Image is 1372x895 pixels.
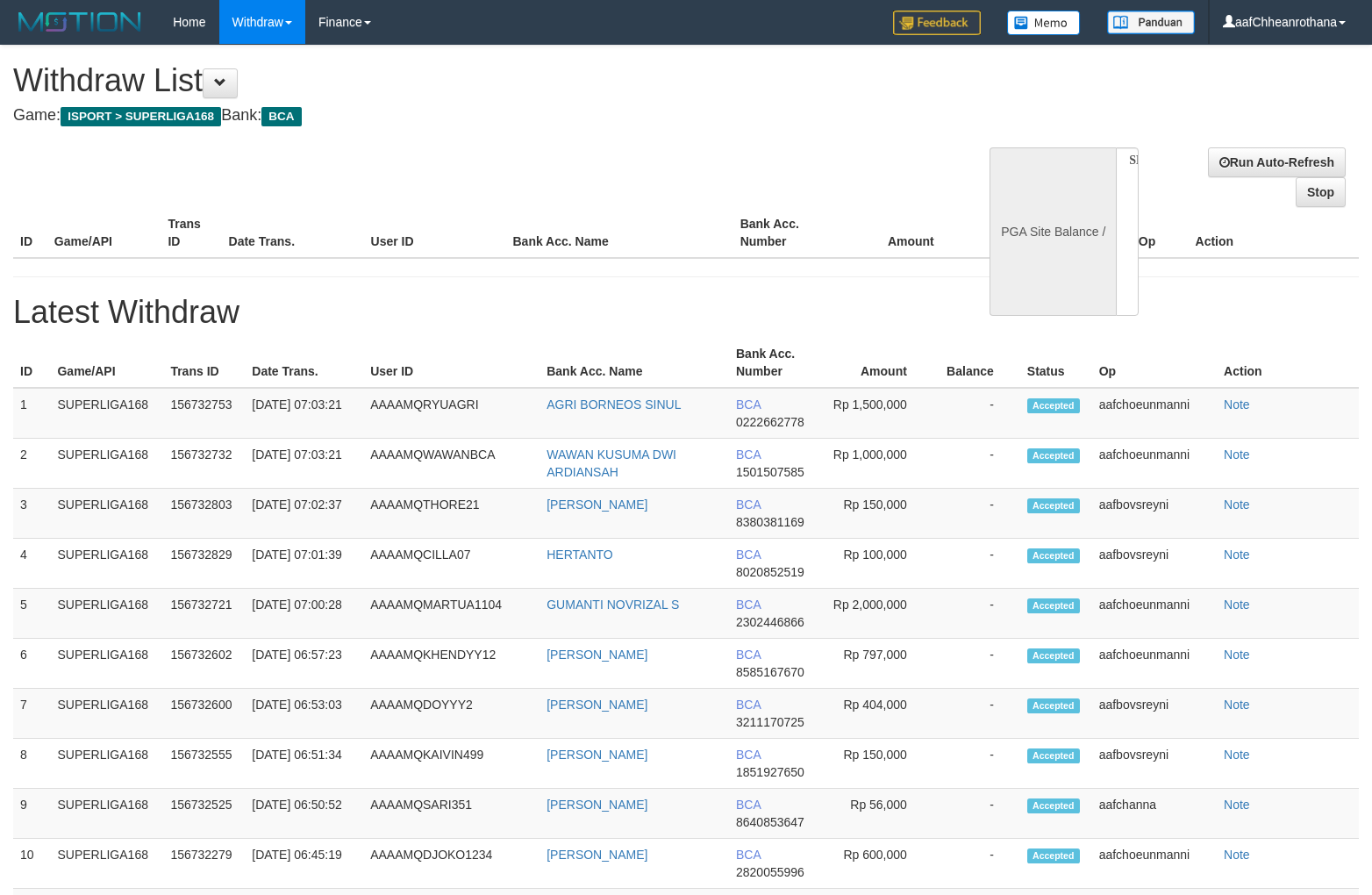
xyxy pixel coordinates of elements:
img: Feedback.jpg [893,11,981,35]
span: Accepted [1027,498,1080,513]
td: SUPERLIGA168 [50,388,163,439]
td: Rp 150,000 [824,739,933,789]
div: PGA Site Balance / [990,147,1116,316]
td: aafchoeunmanni [1092,439,1217,489]
span: Accepted [1027,448,1080,463]
td: 156732753 [163,388,245,439]
td: aafchoeunmanni [1092,839,1217,889]
td: aafbovsreyni [1092,689,1217,739]
th: Balance [961,208,1065,258]
img: MOTION_logo.png [13,9,146,35]
th: User ID [363,338,540,388]
span: BCA [736,698,761,712]
td: SUPERLIGA168 [50,439,163,489]
th: Bank Acc. Number [733,208,847,258]
a: Note [1224,447,1250,462]
span: Accepted [1027,698,1080,713]
th: Bank Acc. Name [540,338,729,388]
td: AAAAMQKHENDYY12 [363,639,540,689]
span: 8020852519 [736,565,804,579]
td: 4 [13,539,50,589]
td: [DATE] 07:03:21 [245,439,363,489]
span: Accepted [1027,548,1080,563]
td: aafchoeunmanni [1092,388,1217,439]
h1: Latest Withdraw [13,295,1359,330]
td: - [933,539,1020,589]
a: [PERSON_NAME] [547,648,647,662]
span: Accepted [1027,748,1080,763]
th: Trans ID [163,338,245,388]
span: BCA [261,107,301,126]
span: BCA [736,798,761,812]
a: Note [1224,848,1250,862]
span: BCA [736,498,761,512]
td: Rp 56,000 [824,789,933,839]
a: [PERSON_NAME] [547,698,647,712]
span: Accepted [1027,798,1080,813]
td: Rp 150,000 [824,489,933,539]
span: 2302446866 [736,615,804,629]
td: AAAAMQWAWANBCA [363,439,540,489]
a: Note [1224,548,1250,562]
th: User ID [364,208,506,258]
td: Rp 100,000 [824,539,933,589]
a: Note [1224,698,1250,712]
span: BCA [736,648,761,662]
td: - [933,739,1020,789]
a: Note [1224,798,1250,812]
td: 6 [13,639,50,689]
h1: Withdraw List [13,63,897,98]
span: Accepted [1027,848,1080,863]
a: [PERSON_NAME] [547,848,647,862]
th: ID [13,208,47,258]
a: Note [1224,748,1250,762]
td: SUPERLIGA168 [50,739,163,789]
a: Note [1224,648,1250,662]
span: BCA [736,397,761,412]
a: Note [1224,397,1250,412]
span: 1501507585 [736,465,804,479]
th: Amount [847,208,961,258]
td: [DATE] 07:03:21 [245,388,363,439]
td: aafbovsreyni [1092,489,1217,539]
td: [DATE] 07:01:39 [245,539,363,589]
th: Date Trans. [245,338,363,388]
th: Game/API [47,208,161,258]
span: BCA [736,748,761,762]
th: ID [13,338,50,388]
td: 2 [13,439,50,489]
td: 5 [13,589,50,639]
td: AAAAMQDOYYY2 [363,689,540,739]
td: 156732732 [163,439,245,489]
td: Rp 1,000,000 [824,439,933,489]
td: - [933,489,1020,539]
span: 3211170725 [736,715,804,729]
th: Trans ID [161,208,221,258]
a: HERTANTO [547,548,612,562]
a: Note [1224,598,1250,612]
img: panduan.png [1107,11,1195,34]
th: Op [1132,208,1189,258]
span: BCA [736,548,761,562]
td: 7 [13,689,50,739]
td: Rp 2,000,000 [824,589,933,639]
td: 156732803 [163,489,245,539]
a: WAWAN KUSUMA DWI ARDIANSAH [547,447,676,479]
td: - [933,689,1020,739]
td: 3 [13,489,50,539]
td: Rp 404,000 [824,689,933,739]
td: - [933,589,1020,639]
td: [DATE] 06:51:34 [245,739,363,789]
span: 0222662778 [736,415,804,429]
td: SUPERLIGA168 [50,639,163,689]
td: [DATE] 06:57:23 [245,639,363,689]
a: Stop [1296,177,1346,207]
td: 156732555 [163,739,245,789]
th: Action [1217,338,1359,388]
td: Rp 1,500,000 [824,388,933,439]
td: [DATE] 06:53:03 [245,689,363,739]
td: 156732600 [163,689,245,739]
th: Game/API [50,338,163,388]
span: Accepted [1027,598,1080,613]
span: 8585167670 [736,665,804,679]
